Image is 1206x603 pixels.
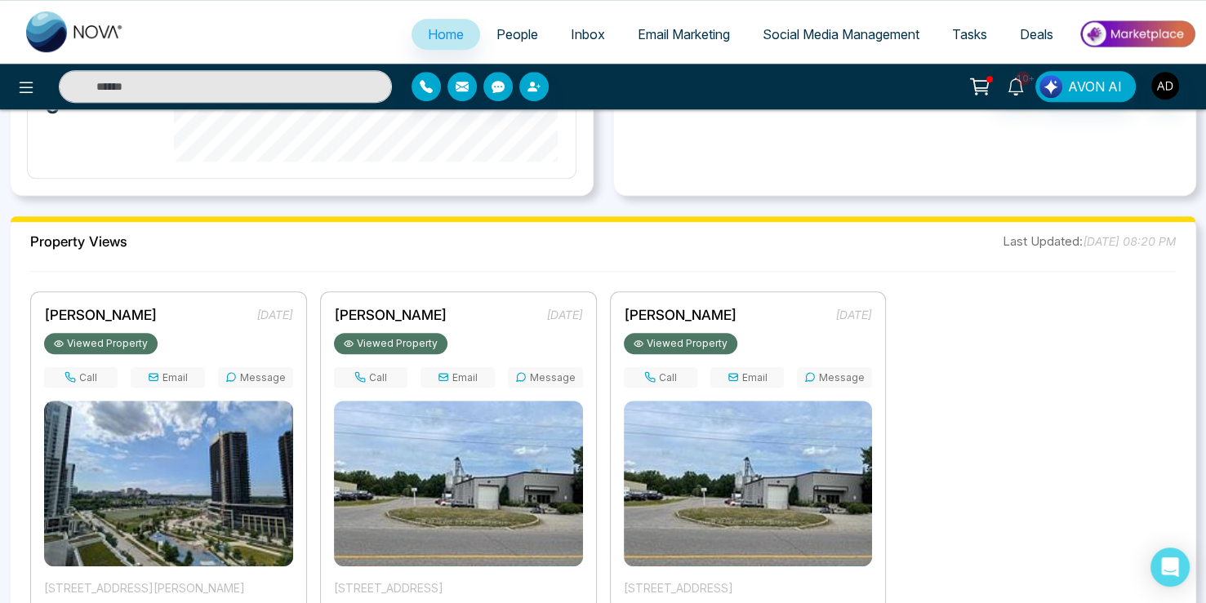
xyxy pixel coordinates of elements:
button: Message [218,367,293,388]
img: 370 Elgin Street, Brantford, ON N3S 7P6 [624,401,873,566]
span: AVON AI [1068,77,1122,96]
a: Social Media Management [746,19,936,50]
button: Call [334,367,407,388]
span: 10+ [1016,71,1030,86]
div: Viewed Property [624,333,737,354]
span: Email Marketing [638,26,730,42]
button: Call [624,367,697,388]
button: Message [508,367,583,388]
button: Call [44,367,118,388]
span: Deals [1020,26,1053,42]
button: Email [710,367,784,388]
a: Deals [1004,19,1070,50]
h2: Property Views [30,233,127,250]
img: Lead Flow [1039,75,1062,98]
a: 10+ [996,71,1035,100]
a: [PERSON_NAME] [44,305,158,325]
img: 95 Mcmahon Drive 1208, Toronto, ON M2K 0H2 [44,401,293,566]
a: [PERSON_NAME] [334,305,447,325]
span: Tasks [952,26,987,42]
a: [PERSON_NAME] [624,305,737,325]
span: [PERSON_NAME] [334,307,447,323]
a: Inbox [554,19,621,50]
span: Last Updated: [1003,233,1083,249]
button: Email [131,367,204,388]
span: Social Media Management [763,26,919,42]
div: [STREET_ADDRESS][PERSON_NAME] [44,579,293,596]
span: People [496,26,538,42]
span: [DATE] [835,306,872,323]
span: [PERSON_NAME] [44,307,158,323]
img: User Avatar [1151,72,1179,100]
img: Nova CRM Logo [26,11,124,52]
span: Inbox [571,26,605,42]
img: Market-place.gif [1078,16,1196,52]
button: AVON AI [1035,71,1136,102]
span: [PERSON_NAME] [624,307,737,323]
a: People [480,19,554,50]
div: Viewed Property [44,333,158,354]
div: Viewed Property [334,333,447,354]
div: [STREET_ADDRESS] [624,579,873,596]
button: Message [797,367,872,388]
div: Open Intercom Messenger [1150,548,1190,587]
span: [DATE] [256,306,293,323]
button: Email [421,367,494,388]
a: Email Marketing [621,19,746,50]
a: Home [412,19,480,50]
span: [DATE] 08:20 PM [1083,234,1176,248]
img: 370 Elgin Street, Brantford, ON N3S 7P6 [334,401,583,566]
a: Tasks [936,19,1004,50]
span: [DATE] [546,306,583,323]
span: Home [428,26,464,42]
div: [STREET_ADDRESS] [334,579,583,596]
